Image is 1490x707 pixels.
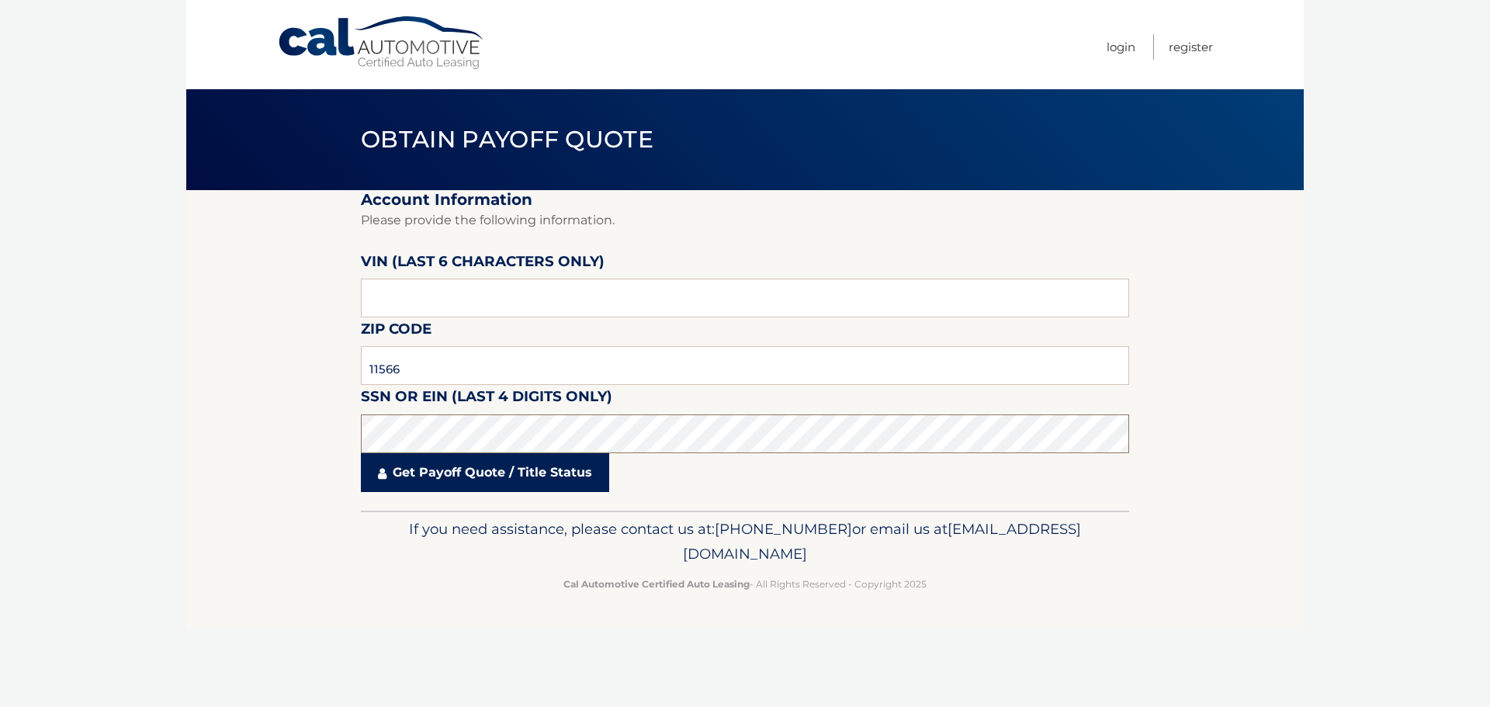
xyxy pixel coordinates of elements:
[1107,34,1135,60] a: Login
[563,578,750,590] strong: Cal Automotive Certified Auto Leasing
[361,385,612,414] label: SSN or EIN (last 4 digits only)
[361,125,653,154] span: Obtain Payoff Quote
[361,190,1129,210] h2: Account Information
[361,317,431,346] label: Zip Code
[361,250,605,279] label: VIN (last 6 characters only)
[361,453,609,492] a: Get Payoff Quote / Title Status
[277,16,487,71] a: Cal Automotive
[371,517,1119,567] p: If you need assistance, please contact us at: or email us at
[1169,34,1213,60] a: Register
[715,520,852,538] span: [PHONE_NUMBER]
[361,210,1129,231] p: Please provide the following information.
[371,576,1119,592] p: - All Rights Reserved - Copyright 2025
